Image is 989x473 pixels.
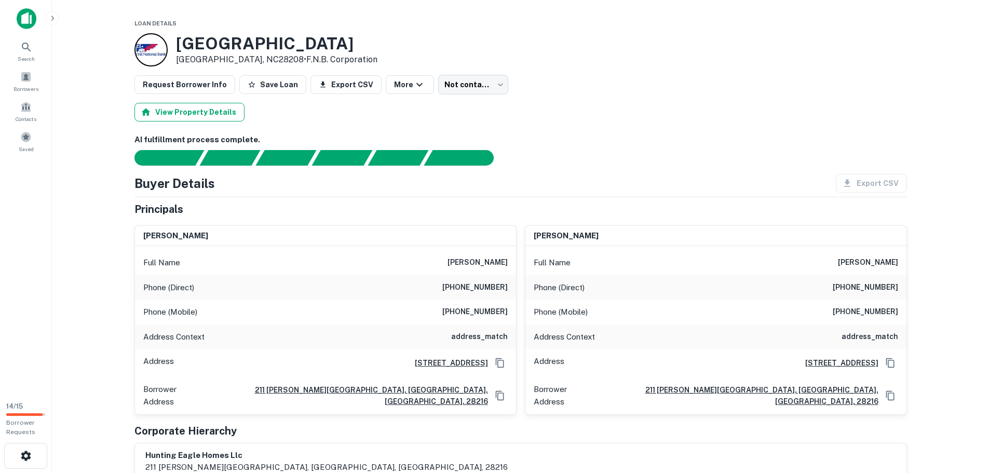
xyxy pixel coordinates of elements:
[448,256,508,269] h6: [PERSON_NAME]
[438,75,508,94] div: Not contacted
[6,402,23,410] span: 14 / 15
[3,97,49,125] a: Contacts
[534,230,599,242] h6: [PERSON_NAME]
[534,306,588,318] p: Phone (Mobile)
[310,75,382,94] button: Export CSV
[143,355,174,371] p: Address
[134,75,235,94] button: Request Borrower Info
[143,306,197,318] p: Phone (Mobile)
[3,67,49,95] a: Borrowers
[122,150,200,166] div: Sending borrower request to AI...
[3,37,49,65] a: Search
[451,331,508,343] h6: address_match
[134,174,215,193] h4: Buyer Details
[534,383,589,408] p: Borrower Address
[134,201,183,217] h5: Principals
[534,256,571,269] p: Full Name
[143,256,180,269] p: Full Name
[842,331,898,343] h6: address_match
[492,388,508,403] button: Copy Address
[883,355,898,371] button: Copy Address
[145,450,508,462] h6: hunting eagle homes llc
[199,150,260,166] div: Your request is received and processing...
[883,388,898,403] button: Copy Address
[134,103,245,121] button: View Property Details
[134,20,177,26] span: Loan Details
[833,306,898,318] h6: [PHONE_NUMBER]
[19,145,34,153] span: Saved
[368,150,428,166] div: Principals found, still searching for contact information. This may take time...
[176,53,377,66] p: [GEOGRAPHIC_DATA], NC28208 •
[937,390,989,440] iframe: Chat Widget
[386,75,434,94] button: More
[143,383,198,408] p: Borrower Address
[442,306,508,318] h6: [PHONE_NUMBER]
[6,419,35,436] span: Borrower Requests
[534,281,585,294] p: Phone (Direct)
[134,423,237,439] h5: Corporate Hierarchy
[3,127,49,155] a: Saved
[143,331,205,343] p: Address Context
[492,355,508,371] button: Copy Address
[16,115,36,123] span: Contacts
[134,134,907,146] h6: AI fulfillment process complete.
[407,357,488,369] a: [STREET_ADDRESS]
[13,85,38,93] span: Borrowers
[143,281,194,294] p: Phone (Direct)
[838,256,898,269] h6: [PERSON_NAME]
[424,150,506,166] div: AI fulfillment process complete.
[17,8,36,29] img: capitalize-icon.png
[833,281,898,294] h6: [PHONE_NUMBER]
[255,150,316,166] div: Documents found, AI parsing details...
[306,55,377,64] a: F.n.b. Corporation
[442,281,508,294] h6: [PHONE_NUMBER]
[239,75,306,94] button: Save Loan
[176,34,377,53] h3: [GEOGRAPHIC_DATA]
[534,331,595,343] p: Address Context
[311,150,372,166] div: Principals found, AI now looking for contact information...
[592,384,878,407] a: 211 [PERSON_NAME][GEOGRAPHIC_DATA], [GEOGRAPHIC_DATA], [GEOGRAPHIC_DATA], 28216
[202,384,487,407] a: 211 [PERSON_NAME][GEOGRAPHIC_DATA], [GEOGRAPHIC_DATA], [GEOGRAPHIC_DATA], 28216
[797,357,878,369] a: [STREET_ADDRESS]
[18,55,35,63] span: Search
[143,230,208,242] h6: [PERSON_NAME]
[534,355,564,371] p: Address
